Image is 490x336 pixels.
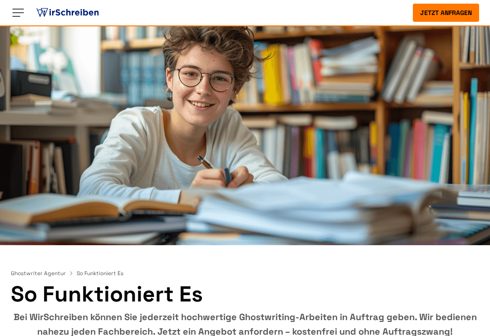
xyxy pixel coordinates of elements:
[11,5,25,20] img: Menu open
[77,270,123,277] span: So Funktioniert Es
[34,6,101,20] img: logo ghostwriter-österreich
[11,282,479,307] h1: So funktioniert es
[11,270,75,277] a: Ghostwriter Agentur
[413,4,479,22] button: Jetzt anfragen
